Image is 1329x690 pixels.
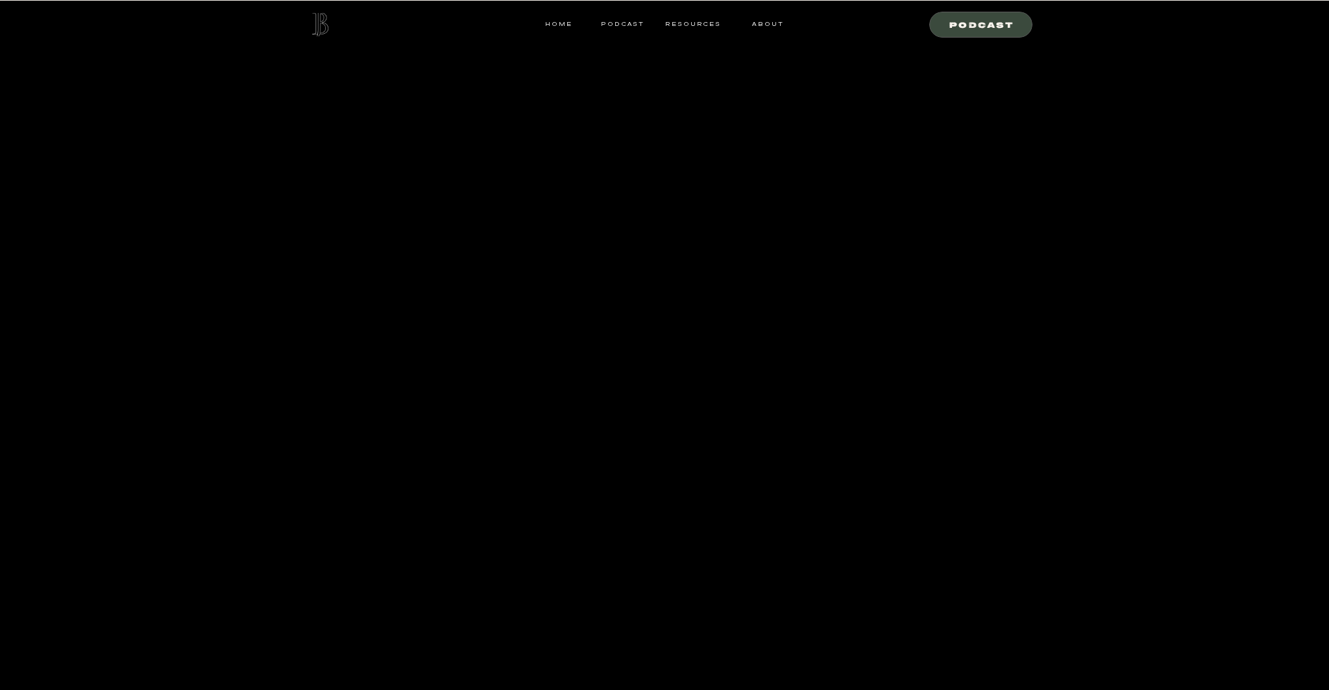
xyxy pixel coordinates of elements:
a: Podcast [938,18,1026,30]
a: ABOUT [751,18,784,30]
a: resources [661,18,721,30]
a: HOME [545,18,572,30]
a: Podcast [597,18,648,30]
